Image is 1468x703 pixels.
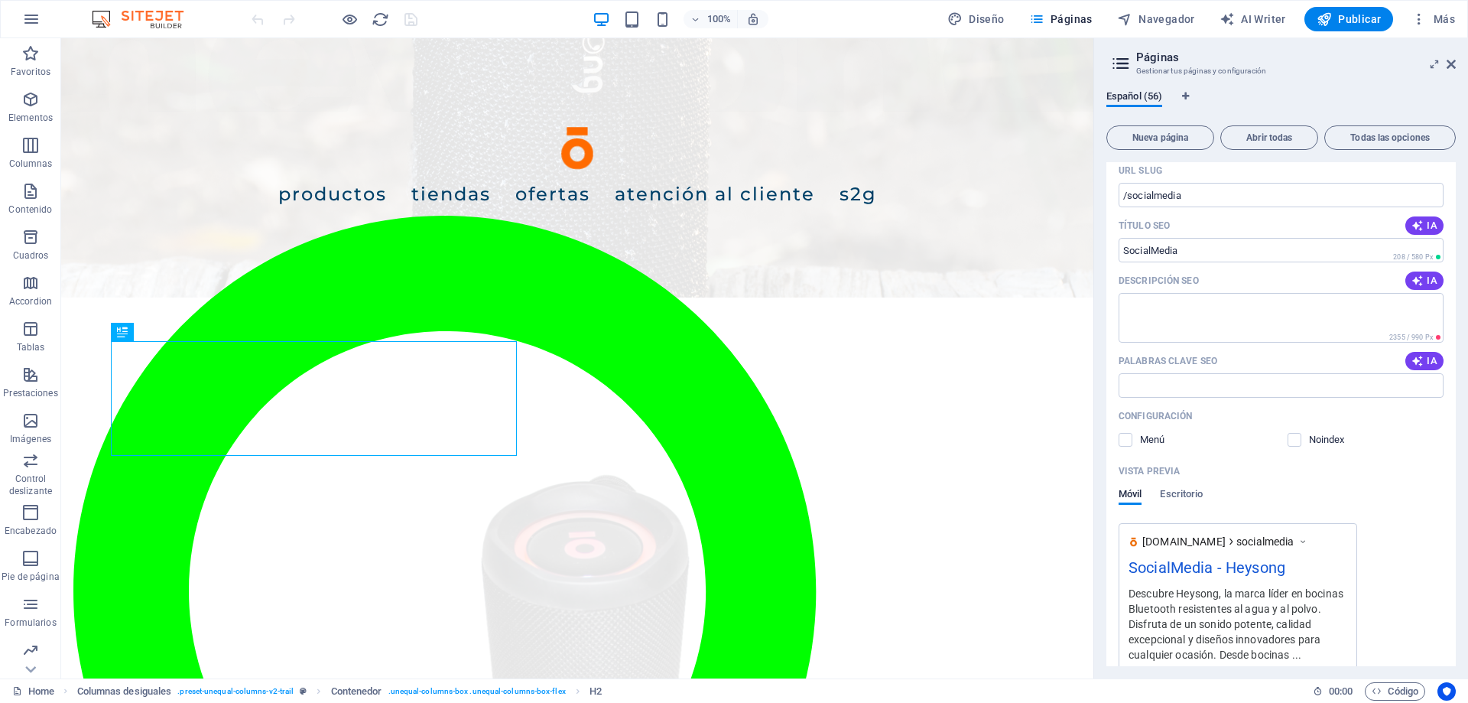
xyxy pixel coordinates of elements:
i: Al redimensionar, ajustar el nivel de zoom automáticamente para ajustarse al dispositivo elegido. [746,12,760,26]
p: Tablas [17,341,45,353]
textarea: El texto en los resultados de búsqueda y redes sociales [1119,293,1444,343]
p: Formularios [5,617,56,629]
span: Español (56) [1106,87,1162,109]
span: 2355 / 990 Px [1389,334,1433,341]
p: Palabras clave SEO [1119,355,1217,367]
span: Publicar [1317,11,1382,27]
p: Prestaciones [3,387,57,399]
button: Páginas [1023,7,1099,31]
span: Más [1411,11,1455,27]
p: Contenido [8,203,52,216]
button: Código [1365,682,1425,701]
img: Editor Logo [88,10,203,28]
p: Elementos [8,112,53,124]
span: [DOMAIN_NAME] [1142,534,1226,549]
img: HeysongLogoNuevo-04.png [1129,537,1138,547]
h6: Tiempo de la sesión [1313,682,1353,701]
span: IA [1411,220,1437,232]
span: Abrir todas [1227,133,1311,142]
span: Haz clic para seleccionar y doble clic para editar [331,682,382,701]
p: Define si deseas que esta página se muestre en navegación generada automáticamente. [1140,433,1190,447]
div: Diseño (Ctrl+Alt+Y) [941,7,1011,31]
h3: Gestionar tus páginas y configuración [1136,64,1425,78]
p: Pie de página [2,571,59,583]
button: Todas las opciones [1324,125,1456,150]
p: Descripción SEO [1119,275,1199,287]
label: El texto en los resultados de búsqueda y redes sociales [1119,275,1199,287]
span: Navegador [1117,11,1195,27]
span: Diseño [947,11,1005,27]
p: Vista previa de tu página en los resultados de búsqueda [1119,465,1180,477]
p: Título SEO [1119,220,1170,232]
span: . unequal-columns-box .unequal-columns-box-flex [388,682,566,701]
span: Longitud de píxeles calculada en los resultados de búsqueda [1386,332,1444,343]
span: Todas las opciones [1331,133,1449,142]
span: socialmedia [1236,534,1294,549]
input: El título de la página en los resultados de búsqueda y en las pestañas del navegador [1119,238,1444,262]
button: AI Writer [1213,7,1292,31]
button: IA [1405,352,1444,370]
label: El título de la página en los resultados de búsqueda y en las pestañas del navegador [1119,220,1170,232]
span: 208 / 580 Px [1393,253,1433,261]
span: Haz clic para seleccionar y doble clic para editar [589,682,602,701]
button: Publicar [1304,7,1394,31]
button: Abrir todas [1220,125,1318,150]
button: Nueva página [1106,125,1214,150]
span: 00 00 [1329,682,1353,701]
p: Favoritos [11,66,50,78]
div: Descubre Heysong, la marca líder en bocinas Bluetooth resistentes al agua y al polvo. Disfruta de... [1129,585,1347,662]
nav: breadcrumb [77,682,602,701]
span: IA [1411,355,1437,367]
p: URL SLUG [1119,164,1162,177]
button: Diseño [941,7,1011,31]
button: IA [1405,216,1444,235]
button: Más [1405,7,1461,31]
div: SocialMedia - Heysong [1129,556,1347,586]
button: IA [1405,272,1444,290]
button: 100% [684,10,738,28]
span: Escritorio [1160,485,1203,506]
span: Móvil [1119,485,1142,506]
a: Haz clic para cancelar la selección y doble clic para abrir páginas [12,682,54,701]
p: Configuración [1119,410,1192,422]
button: Navegador [1111,7,1201,31]
i: Este elemento es un preajuste personalizable [300,687,307,695]
button: Haz clic para salir del modo de previsualización y seguir editando [340,10,359,28]
span: . preset-unequal-columns-v2-trail [177,682,294,701]
button: reload [371,10,389,28]
span: Haz clic para seleccionar y doble clic para editar [77,682,172,701]
p: Cuadros [13,249,49,262]
p: Encabezado [5,525,57,537]
p: Imágenes [10,433,51,445]
span: : [1340,685,1342,697]
div: Vista previa [1119,488,1203,517]
button: Usercentrics [1437,682,1456,701]
span: Código [1372,682,1418,701]
div: Pestañas de idiomas [1106,90,1456,119]
span: Longitud de píxeles calculada en los resultados de búsqueda [1390,252,1444,262]
span: Páginas [1029,11,1093,27]
p: Indica a los buscadores que no incluyan esta página en los resultados de búsqueda. [1309,433,1359,447]
i: Volver a cargar página [372,11,389,28]
span: Nueva página [1113,133,1207,142]
p: Columnas [9,158,53,170]
h2: Páginas [1136,50,1456,64]
h6: 100% [706,10,731,28]
span: IA [1411,275,1437,287]
p: Accordion [9,295,52,308]
span: AI Writer [1220,11,1286,27]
